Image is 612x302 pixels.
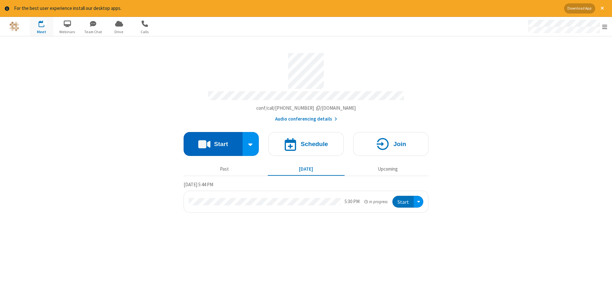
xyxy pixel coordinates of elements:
[414,196,423,208] div: Open menu
[184,48,428,122] section: Account details
[243,132,259,156] div: Start conference options
[43,20,47,25] div: 1
[345,198,360,205] div: 5:30 PM
[268,132,344,156] button: Schedule
[393,141,406,147] h4: Join
[14,5,559,12] div: For the best user experience install our desktop apps.
[353,132,428,156] button: Join
[564,4,595,13] button: Download App
[597,4,607,13] button: Close alert
[184,132,243,156] button: Start
[133,29,157,35] span: Calls
[30,29,54,35] span: Meet
[256,105,356,112] button: Copy my meeting room linkCopy my meeting room link
[275,115,337,123] button: Audio conferencing details
[364,199,388,205] em: in progress
[522,17,612,36] div: Open menu
[392,196,414,208] button: Start
[2,17,26,36] button: Logo
[268,163,345,175] button: [DATE]
[10,22,19,31] img: QA Selenium DO NOT DELETE OR CHANGE
[184,181,428,213] section: Today's Meetings
[81,29,105,35] span: Team Chat
[214,141,228,147] h4: Start
[301,141,328,147] h4: Schedule
[55,29,79,35] span: Webinars
[349,163,426,175] button: Upcoming
[184,181,213,188] span: [DATE] 5:44 PM
[256,105,356,111] span: Copy my meeting room link
[186,163,263,175] button: Past
[107,29,131,35] span: Drive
